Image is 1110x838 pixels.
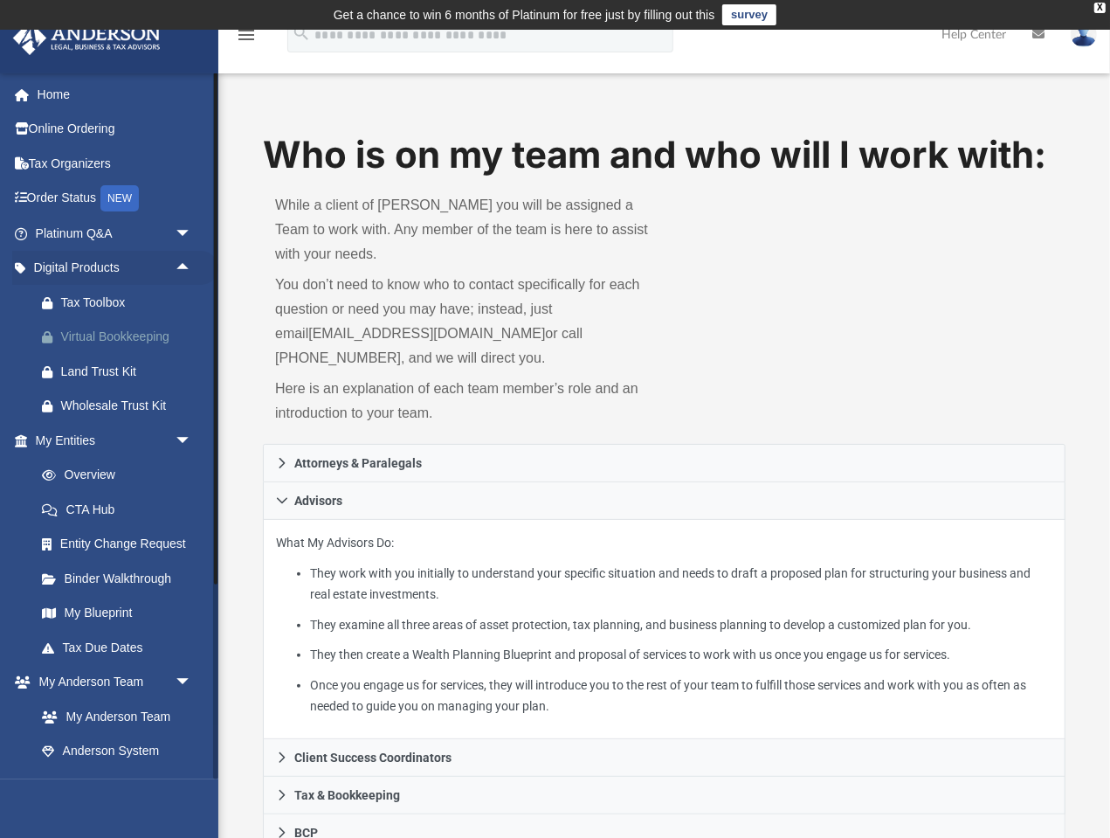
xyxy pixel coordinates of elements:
p: While a client of [PERSON_NAME] you will be assigned a Team to work with. Any member of the team ... [275,193,652,267]
a: My Blueprint [24,596,210,631]
div: Virtual Bookkeeping [61,326,196,348]
div: Land Trust Kit [61,361,196,383]
i: search [292,24,311,43]
a: Entity Change Request [24,527,218,562]
span: arrow_drop_up [175,251,210,287]
a: CTA Hub [24,492,218,527]
i: menu [236,24,257,45]
a: My Anderson Teamarrow_drop_down [12,665,210,700]
a: Tax & Bookkeeping [263,777,1065,814]
a: Client Success Coordinators [263,739,1065,777]
p: Here is an explanation of each team member’s role and an introduction to your team. [275,377,652,426]
a: Attorneys & Paralegals [263,444,1065,482]
a: survey [722,4,776,25]
a: menu [236,33,257,45]
img: User Pic [1071,22,1097,47]
a: My Anderson Team [24,699,201,734]
p: What My Advisors Do: [276,532,1052,717]
div: Advisors [263,520,1065,740]
div: Tax Toolbox [61,292,196,314]
a: Binder Walkthrough [24,561,218,596]
span: Attorneys & Paralegals [294,457,422,469]
span: arrow_drop_down [175,216,210,252]
img: Anderson Advisors Platinum Portal [8,21,166,55]
a: Land Trust Kit [24,354,218,389]
div: close [1094,3,1106,13]
a: Order StatusNEW [12,181,218,217]
a: Advisors [263,482,1065,520]
a: Home [12,77,218,112]
li: They examine all three areas of asset protection, tax planning, and business planning to develop ... [310,614,1052,636]
a: Tax Toolbox [24,285,218,320]
div: Wholesale Trust Kit [61,395,196,417]
a: Online Ordering [12,112,218,147]
a: Overview [24,458,218,493]
a: Digital Productsarrow_drop_up [12,251,218,286]
a: Platinum Q&Aarrow_drop_down [12,216,218,251]
li: They work with you initially to understand your specific situation and needs to draft a proposed ... [310,563,1052,606]
li: They then create a Wealth Planning Blueprint and proposal of services to work with us once you en... [310,644,1052,666]
span: arrow_drop_down [175,423,210,459]
span: arrow_drop_down [175,665,210,701]
span: Client Success Coordinators [294,751,452,764]
a: Tax Due Dates [24,630,218,665]
div: Get a chance to win 6 months of Platinum for free just by filling out this [334,4,715,25]
span: Advisors [294,495,342,507]
a: My Entitiesarrow_drop_down [12,423,218,458]
a: Tax Organizers [12,146,218,181]
a: Client Referrals [24,768,210,803]
span: Tax & Bookkeeping [294,789,400,801]
div: NEW [100,185,139,211]
li: Once you engage us for services, they will introduce you to the rest of your team to fulfill thos... [310,675,1052,717]
a: Virtual Bookkeeping [24,320,218,355]
a: [EMAIL_ADDRESS][DOMAIN_NAME] [308,326,545,341]
a: Wholesale Trust Kit [24,389,218,424]
h1: Who is on my team and who will I work with: [263,129,1065,181]
a: Anderson System [24,734,210,769]
p: You don’t need to know who to contact specifically for each question or need you may have; instea... [275,273,652,371]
